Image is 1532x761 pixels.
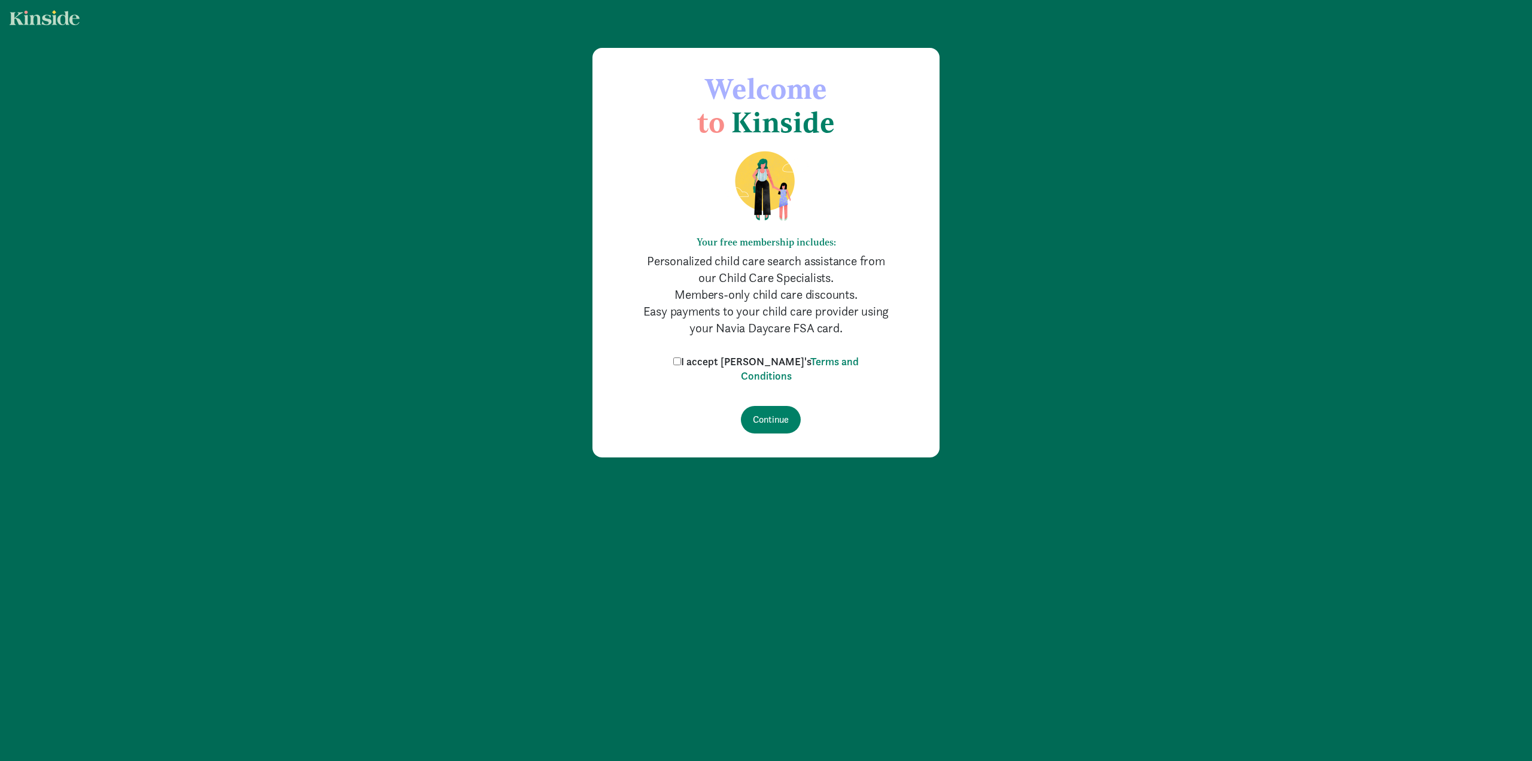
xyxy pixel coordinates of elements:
p: Members-only child care discounts. [640,286,892,303]
span: Welcome [705,71,827,106]
h6: Your free membership includes: [640,237,892,248]
input: I accept [PERSON_NAME]'sTerms and Conditions [673,357,681,365]
p: Easy payments to your child care provider using your Navia Daycare FSA card. [640,303,892,336]
input: Continue [741,406,801,433]
img: light.svg [10,10,80,25]
span: Kinside [731,105,835,140]
span: to [697,105,725,140]
label: I accept [PERSON_NAME]'s [670,354,862,383]
img: illustration-mom-daughter.png [721,150,812,222]
a: Terms and Conditions [741,354,859,383]
p: Personalized child care search assistance from our Child Care Specialists. [640,253,892,286]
